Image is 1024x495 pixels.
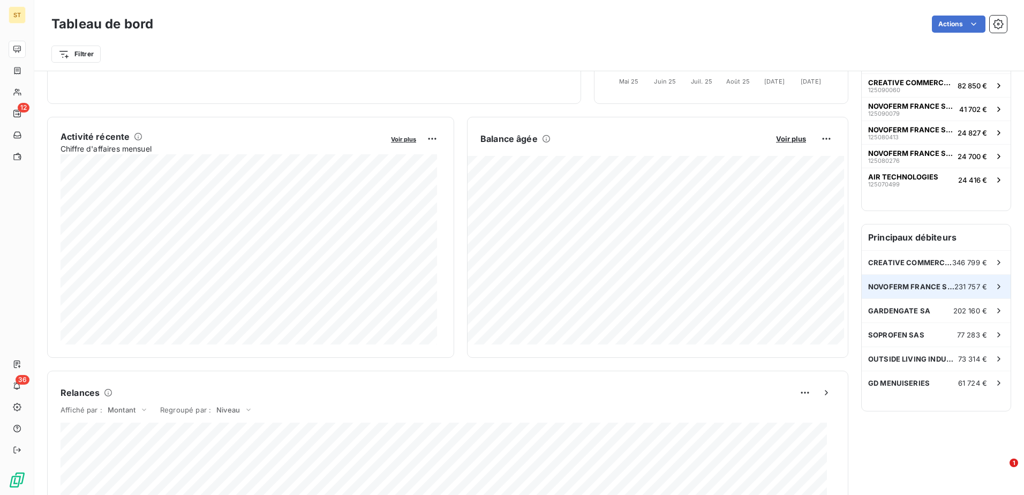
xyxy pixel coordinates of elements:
h6: Activité récente [61,130,130,143]
span: AIR TECHNOLOGIES [868,172,938,181]
iframe: Intercom live chat [988,459,1013,484]
span: Regroupé par : [160,406,211,414]
span: GARDENGATE SA [868,306,930,315]
button: CREATIVE COMMERCE PARTNERS12509006082 850 € [862,73,1011,97]
span: 24 416 € [958,176,987,184]
button: AIR TECHNOLOGIES12507049924 416 € [862,168,1011,191]
span: 61 724 € [958,379,987,387]
span: 36 [16,375,29,385]
button: Filtrer [51,46,101,63]
span: 202 160 € [953,306,987,315]
span: 125070499 [868,181,900,187]
span: CREATIVE COMMERCE PARTNERS [868,78,953,87]
span: 125090079 [868,110,900,117]
tspan: Août 25 [726,78,750,85]
span: 41 702 € [959,105,987,114]
span: Chiffre d'affaires mensuel [61,143,383,154]
span: NOVOFERM FRANCE SAS [868,102,955,110]
span: NOVOFERM FRANCE SAS [868,125,953,134]
span: 82 850 € [958,81,987,90]
span: OUTSIDE LIVING INDUSTRIES FRAN [868,355,958,363]
span: NOVOFERM FRANCE SAS [868,149,953,157]
h6: Principaux débiteurs [862,224,1011,250]
span: Niveau [216,406,240,414]
span: 24 827 € [958,129,987,137]
button: NOVOFERM FRANCE SAS12508027624 700 € [862,144,1011,168]
tspan: Juil. 25 [691,78,712,85]
span: 231 757 € [954,282,987,291]
span: 77 283 € [957,331,987,339]
button: NOVOFERM FRANCE SAS12508041324 827 € [862,121,1011,144]
tspan: Juin 25 [654,78,676,85]
span: CREATIVE COMMERCE PARTNERS [868,258,952,267]
span: Voir plus [391,136,416,143]
tspan: Mai 25 [619,78,638,85]
button: NOVOFERM FRANCE SAS12509007941 702 € [862,97,1011,121]
span: Voir plus [776,134,806,143]
button: Actions [932,16,985,33]
span: 73 314 € [958,355,987,363]
h6: Balance âgée [480,132,538,145]
span: Affiché par : [61,406,102,414]
h6: Relances [61,386,100,399]
span: 346 799 € [952,258,987,267]
h3: Tableau de bord [51,14,153,34]
tspan: [DATE] [764,78,785,85]
span: SOPROFEN SAS [868,331,924,339]
div: ST [9,6,26,24]
span: 24 700 € [958,152,987,161]
span: GD MENUISERIES [868,379,930,387]
tspan: [DATE] [801,78,821,85]
span: NOVOFERM FRANCE SAS [868,282,954,291]
span: 125080413 [868,134,899,140]
span: 12 [18,103,29,112]
span: Montant [108,406,135,414]
button: Voir plus [773,134,809,144]
span: 125080276 [868,157,900,164]
span: 125090060 [868,87,900,93]
span: 1 [1010,459,1018,467]
img: Logo LeanPay [9,471,26,489]
button: Voir plus [388,134,419,144]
